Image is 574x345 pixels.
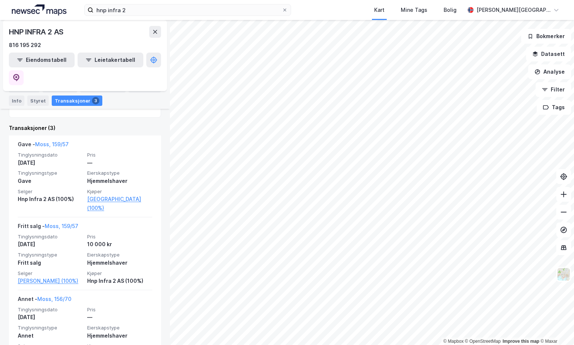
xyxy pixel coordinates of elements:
[18,277,83,285] a: [PERSON_NAME] (100%)
[87,152,152,158] span: Pris
[37,296,71,302] a: Moss, 156/70
[18,240,83,249] div: [DATE]
[87,252,152,258] span: Eierskapstype
[35,141,69,147] a: Moss, 159/57
[536,82,571,97] button: Filter
[87,158,152,167] div: —
[18,188,83,195] span: Selger
[45,223,78,229] a: Moss, 159/57
[401,6,427,14] div: Mine Tags
[9,53,75,67] button: Eiendomstabell
[18,252,83,258] span: Tinglysningstype
[87,270,152,277] span: Kjøper
[503,339,539,344] a: Improve this map
[87,258,152,267] div: Hjemmelshaver
[87,277,152,285] div: Hnp Infra 2 AS (100%)
[443,339,464,344] a: Mapbox
[537,100,571,115] button: Tags
[18,158,83,167] div: [DATE]
[537,309,574,345] div: Kontrollprogram for chat
[18,295,71,307] div: Annet -
[526,47,571,61] button: Datasett
[52,96,102,106] div: Transaksjoner
[521,29,571,44] button: Bokmerker
[18,195,83,204] div: Hnp Infra 2 AS (100%)
[87,313,152,322] div: —
[18,307,83,313] span: Tinglysningsdato
[87,188,152,195] span: Kjøper
[18,222,78,234] div: Fritt salg -
[528,64,571,79] button: Analyse
[87,195,152,212] a: [GEOGRAPHIC_DATA] (100%)
[87,177,152,185] div: Hjemmelshaver
[18,152,83,158] span: Tinglysningsdato
[87,234,152,240] span: Pris
[18,234,83,240] span: Tinglysningsdato
[18,325,83,331] span: Tinglysningstype
[87,240,152,249] div: 10 000 kr
[557,267,571,281] img: Z
[9,26,65,38] div: HNP INFRA 2 AS
[9,41,41,50] div: 816 195 292
[465,339,501,344] a: OpenStreetMap
[374,6,385,14] div: Kart
[93,4,282,16] input: Søk på adresse, matrikkel, gårdeiere, leietakere eller personer
[444,6,457,14] div: Bolig
[92,97,99,104] div: 3
[78,53,143,67] button: Leietakertabell
[12,4,66,16] img: logo.a4113a55bc3d86da70a041830d287a7e.svg
[18,313,83,322] div: [DATE]
[18,270,83,277] span: Selger
[87,325,152,331] span: Eierskapstype
[87,170,152,176] span: Eierskapstype
[476,6,550,14] div: [PERSON_NAME][GEOGRAPHIC_DATA]
[9,124,161,133] div: Transaksjoner (3)
[18,258,83,267] div: Fritt salg
[18,177,83,185] div: Gave
[18,170,83,176] span: Tinglysningstype
[87,307,152,313] span: Pris
[27,96,49,106] div: Styret
[87,331,152,340] div: Hjemmelshaver
[537,309,574,345] iframe: Chat Widget
[18,331,83,340] div: Annet
[18,140,69,152] div: Gave -
[9,96,24,106] div: Info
